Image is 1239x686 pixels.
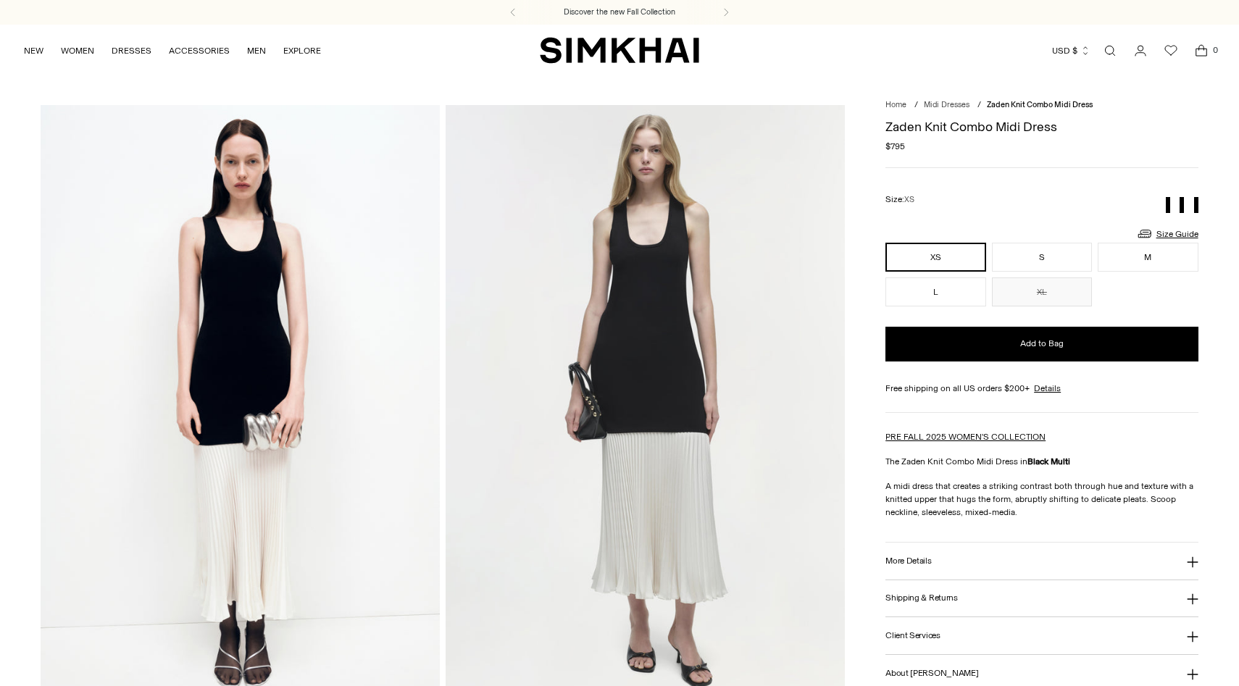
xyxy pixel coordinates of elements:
[1096,36,1125,65] a: Open search modal
[24,35,43,67] a: NEW
[885,580,1198,617] button: Shipping & Returns
[885,631,940,640] h3: Client Services
[885,617,1198,654] button: Client Services
[885,120,1198,133] h1: Zaden Knit Combo Midi Dress
[885,455,1198,468] p: The Zaden Knit Combo Midi Dress in
[1020,338,1064,350] span: Add to Bag
[885,193,914,206] label: Size:
[885,277,985,306] button: L
[914,99,918,112] div: /
[885,480,1198,519] p: A midi dress that creates a striking contrast both through hue and texture with a knitted upper t...
[1027,456,1070,467] strong: Black Multi
[1136,225,1198,243] a: Size Guide
[885,382,1198,395] div: Free shipping on all US orders $200+
[112,35,151,67] a: DRESSES
[1126,36,1155,65] a: Go to the account page
[885,543,1198,580] button: More Details
[885,669,978,678] h3: About [PERSON_NAME]
[885,99,1198,112] nav: breadcrumbs
[564,7,675,18] a: Discover the new Fall Collection
[885,556,931,566] h3: More Details
[904,195,914,204] span: XS
[1187,36,1216,65] a: Open cart modal
[169,35,230,67] a: ACCESSORIES
[987,100,1093,109] span: Zaden Knit Combo Midi Dress
[977,99,981,112] div: /
[924,100,969,109] a: Midi Dresses
[992,277,1092,306] button: XL
[992,243,1092,272] button: S
[283,35,321,67] a: EXPLORE
[1034,382,1061,395] a: Details
[885,140,905,153] span: $795
[1098,243,1198,272] button: M
[885,593,958,603] h3: Shipping & Returns
[61,35,94,67] a: WOMEN
[1209,43,1222,57] span: 0
[1156,36,1185,65] a: Wishlist
[885,100,906,109] a: Home
[1052,35,1090,67] button: USD $
[540,36,699,64] a: SIMKHAI
[885,243,985,272] button: XS
[247,35,266,67] a: MEN
[885,432,1046,442] a: PRE FALL 2025 WOMEN'S COLLECTION
[885,327,1198,361] button: Add to Bag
